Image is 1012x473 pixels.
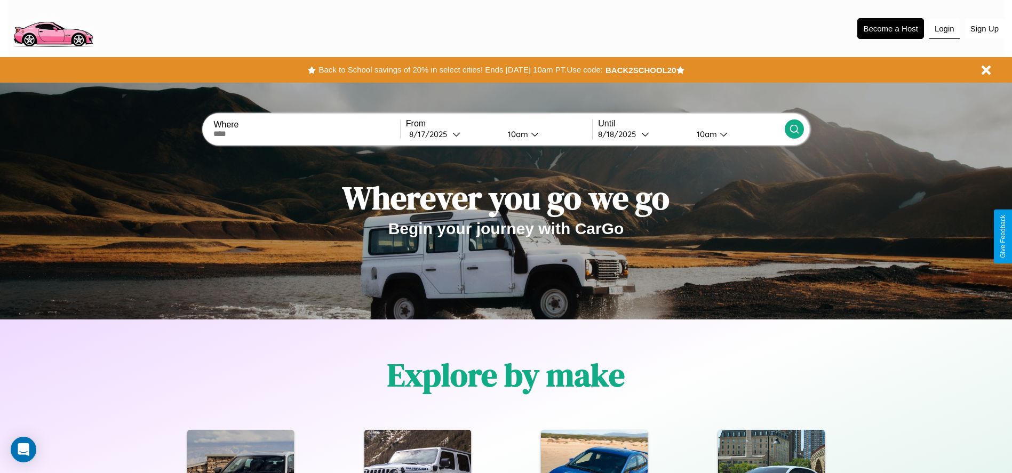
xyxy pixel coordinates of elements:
div: 8 / 17 / 2025 [409,129,452,139]
label: Until [598,119,784,129]
img: logo [8,5,98,50]
button: Sign Up [965,19,1004,38]
label: Where [213,120,400,130]
button: 8/17/2025 [406,129,499,140]
div: 10am [503,129,531,139]
div: 8 / 18 / 2025 [598,129,641,139]
b: BACK2SCHOOL20 [605,66,676,75]
button: 10am [688,129,785,140]
div: Give Feedback [999,215,1007,258]
button: Login [929,19,960,39]
h1: Explore by make [387,353,625,397]
button: 10am [499,129,593,140]
button: Back to School savings of 20% in select cities! Ends [DATE] 10am PT.Use code: [316,62,605,77]
button: Become a Host [857,18,924,39]
div: Open Intercom Messenger [11,437,36,462]
div: 10am [691,129,720,139]
label: From [406,119,592,129]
